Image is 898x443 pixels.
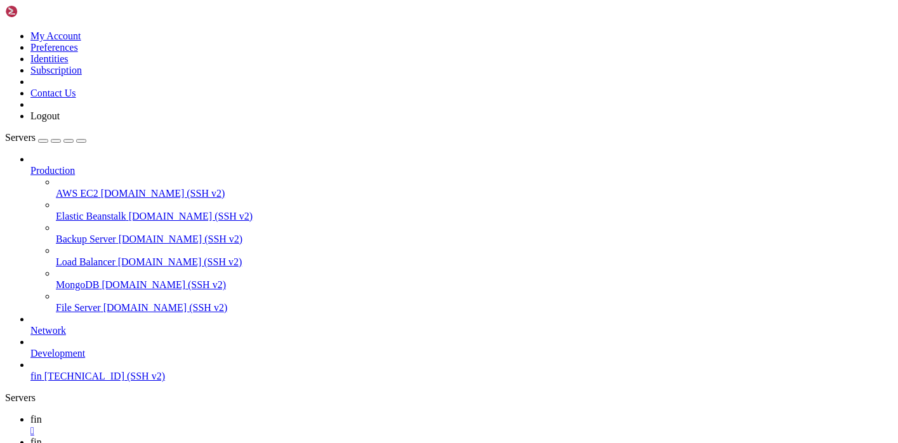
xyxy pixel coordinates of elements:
a: MongoDB [DOMAIN_NAME] (SSH v2) [56,279,893,291]
span: MongoDB [56,279,99,290]
span: File Server [56,302,101,313]
a: fin [30,414,893,437]
li: Development [30,336,893,359]
div: Servers [5,392,893,404]
li: Production [30,154,893,314]
li: MongoDB [DOMAIN_NAME] (SSH v2) [56,268,893,291]
span: Elastic Beanstalk [56,211,126,221]
a: My Account [30,30,81,41]
img: Shellngn [5,5,78,18]
span: [DOMAIN_NAME] (SSH v2) [119,234,243,244]
li: Load Balancer [DOMAIN_NAME] (SSH v2) [56,245,893,268]
a: Subscription [30,65,82,76]
a: Contact Us [30,88,76,98]
span: [DOMAIN_NAME] (SSH v2) [129,211,253,221]
span: Load Balancer [56,256,116,267]
span: AWS EC2 [56,188,98,199]
li: AWS EC2 [DOMAIN_NAME] (SSH v2) [56,176,893,199]
li: fin [TECHNICAL_ID] (SSH v2) [30,359,893,382]
a: Backup Server [DOMAIN_NAME] (SSH v2) [56,234,893,245]
span: [DOMAIN_NAME] (SSH v2) [101,188,225,199]
a: Network [30,325,893,336]
a: Production [30,165,893,176]
span: [TECHNICAL_ID] (SSH v2) [44,371,165,381]
a: AWS EC2 [DOMAIN_NAME] (SSH v2) [56,188,893,199]
a: Servers [5,132,86,143]
a: Load Balancer [DOMAIN_NAME] (SSH v2) [56,256,893,268]
li: Elastic Beanstalk [DOMAIN_NAME] (SSH v2) [56,199,893,222]
a:  [30,425,893,437]
a: File Server [DOMAIN_NAME] (SSH v2) [56,302,893,314]
span: Servers [5,132,36,143]
span: fin [30,414,42,425]
span: fin [30,371,42,381]
li: Backup Server [DOMAIN_NAME] (SSH v2) [56,222,893,245]
a: Identities [30,53,69,64]
li: Network [30,314,893,336]
span: [DOMAIN_NAME] (SSH v2) [102,279,226,290]
span: [DOMAIN_NAME] (SSH v2) [118,256,242,267]
span: Production [30,165,75,176]
span: Development [30,348,85,359]
span: Network [30,325,66,336]
span: Backup Server [56,234,116,244]
a: Preferences [30,42,78,53]
a: Development [30,348,893,359]
a: fin [TECHNICAL_ID] (SSH v2) [30,371,893,382]
li: File Server [DOMAIN_NAME] (SSH v2) [56,291,893,314]
a: Logout [30,110,60,121]
a: Elastic Beanstalk [DOMAIN_NAME] (SSH v2) [56,211,893,222]
span: [DOMAIN_NAME] (SSH v2) [103,302,228,313]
